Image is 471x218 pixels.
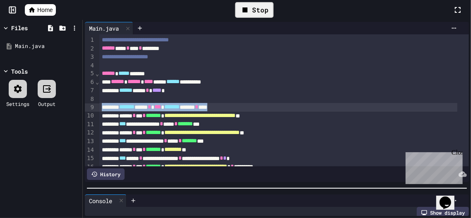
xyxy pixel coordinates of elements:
[3,3,57,53] div: Chat with us now!Close
[85,36,95,45] div: 1
[6,100,29,108] div: Settings
[85,69,95,78] div: 5
[11,24,28,32] div: Files
[85,45,95,53] div: 2
[85,194,127,207] div: Console
[95,70,99,77] span: Fold line
[402,149,463,184] iframe: chat widget
[87,168,125,180] div: History
[85,86,95,95] div: 7
[85,137,95,146] div: 13
[85,24,123,33] div: Main.java
[38,100,55,108] div: Output
[436,185,463,210] iframe: chat widget
[85,103,95,112] div: 9
[15,42,79,50] div: Main.java
[85,53,95,62] div: 3
[37,6,53,14] span: Home
[85,112,95,120] div: 10
[11,67,28,76] div: Tools
[85,78,95,87] div: 6
[85,22,133,34] div: Main.java
[85,95,95,103] div: 8
[85,154,95,163] div: 15
[95,79,99,85] span: Fold line
[25,4,56,16] a: Home
[85,129,95,137] div: 12
[85,196,116,205] div: Console
[85,120,95,129] div: 11
[235,2,274,18] div: Stop
[85,163,95,172] div: 16
[85,62,95,70] div: 4
[85,146,95,155] div: 14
